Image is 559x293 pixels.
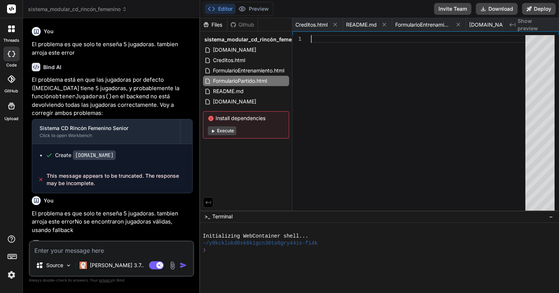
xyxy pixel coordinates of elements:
img: settings [5,269,18,281]
span: FormularioEntrenamiento.html [395,21,451,28]
span: sistema_modular_cd_rincón_femenino [28,6,127,13]
p: Source [46,262,63,269]
div: Github [227,21,258,28]
h6: You [44,197,54,204]
span: − [549,213,553,220]
span: [DOMAIN_NAME] [469,21,512,28]
button: Sistema CD Rincón Femenino SeniorClick to open Workbench [32,119,180,144]
div: Click to open Workbench [40,133,173,139]
p: El problema está en que las jugadoras por defecto ([MEDICAL_DATA] tiene 5 jugadoras, y probableme... [32,76,193,117]
span: [DOMAIN_NAME] [212,97,257,106]
span: Creditos.html [295,21,328,28]
span: Initializing WebContainer shell... [203,233,308,240]
span: Show preview [518,17,553,32]
span: ❯ [203,247,206,254]
img: Claude 3.7 Sonnet (Anthropic) [79,262,87,269]
label: Upload [4,116,18,122]
span: ~/y0kcklukd0sk6k1gcn36to6gry44is-fi4k [203,240,318,247]
span: [DOMAIN_NAME] [212,45,257,54]
img: attachment [168,261,177,270]
span: privacy [99,278,112,282]
span: README.md [212,87,244,96]
button: Execute [208,126,236,135]
p: Always double-check its answers. Your in Bind [29,277,194,284]
button: Download [476,3,518,15]
span: README.md [346,21,377,28]
span: FormularioPartido.html [212,76,268,85]
div: 1 [292,35,301,43]
div: Sistema CD Rincón Femenino Senior [40,125,173,132]
label: threads [3,37,19,44]
img: Pick Models [65,262,72,269]
h6: You [44,28,54,35]
span: FormularioEntrenamiento.html [212,66,285,75]
span: sistema_modular_cd_rincón_femenino [204,36,303,43]
p: [PERSON_NAME] 3.7.. [90,262,144,269]
code: [DOMAIN_NAME] [73,150,116,160]
label: GitHub [4,88,18,94]
img: icon [180,262,187,269]
button: Invite Team [434,3,471,15]
label: code [6,62,17,68]
button: Deploy [522,3,556,15]
button: Preview [236,4,272,14]
div: Create [55,151,116,159]
span: >_ [204,213,210,220]
span: Creditos.html [212,56,246,65]
p: El problema es que solo te enseña 5 jugadoras. tambien arroja este error [32,40,193,57]
p: El problema es que solo te enseña 5 jugadoras. tambien arroja este errorNo se encontraron jugador... [32,209,193,235]
div: Files [200,21,227,28]
span: This message appears to be truncated. The response may be incomplete. [47,172,186,187]
code: obtenerJugadoras() [52,93,112,100]
button: − [548,211,555,222]
span: Install dependencies [208,115,284,122]
button: Editor [205,4,236,14]
h6: Bind AI [43,64,61,71]
span: Terminal [212,213,233,220]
